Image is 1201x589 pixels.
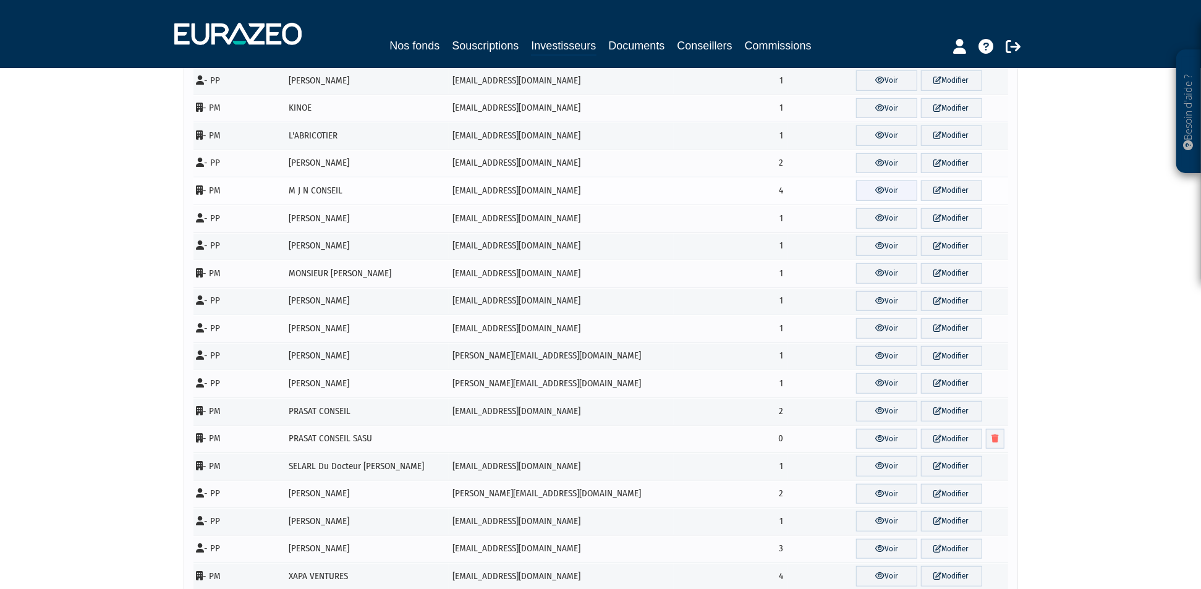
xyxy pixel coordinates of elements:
td: [PERSON_NAME][EMAIL_ADDRESS][DOMAIN_NAME] [449,370,674,397]
td: 1 [674,370,788,397]
a: Modifier [921,291,982,311]
a: Voir [856,484,917,504]
a: Documents [609,37,665,54]
a: Modifier [921,429,982,449]
a: Conseillers [677,37,732,54]
a: Souscriptions [452,37,519,54]
td: 1 [674,232,788,260]
td: 3 [674,535,788,563]
td: - PP [193,480,284,508]
td: 1 [674,342,788,370]
td: - PM [193,260,284,287]
a: Voir [856,208,917,229]
td: [EMAIL_ADDRESS][DOMAIN_NAME] [449,452,674,480]
a: Modifier [921,153,982,174]
td: [PERSON_NAME][EMAIL_ADDRESS][DOMAIN_NAME] [449,480,674,508]
td: MONSIEUR [PERSON_NAME] [284,260,449,287]
td: PRASAT CONSEIL SASU [284,425,449,453]
a: Modifier [921,566,982,587]
td: L'ABRICOTIER [284,122,449,150]
td: - PP [193,507,284,535]
a: Modifier [921,511,982,532]
a: Voir [856,70,917,91]
td: [PERSON_NAME] [284,287,449,315]
p: Besoin d'aide ? [1182,56,1196,167]
a: Modifier [921,484,982,504]
td: [PERSON_NAME] [284,232,449,260]
a: Modifier [921,208,982,229]
a: Voir [856,153,917,174]
td: 1 [674,287,788,315]
a: Modifier [921,401,982,422]
td: 2 [674,397,788,425]
td: 1 [674,507,788,535]
td: [EMAIL_ADDRESS][DOMAIN_NAME] [449,507,674,535]
td: - PM [193,177,284,205]
td: 1 [674,260,788,287]
td: PRASAT CONSEIL [284,397,449,425]
td: - PP [193,287,284,315]
a: Supprimer [986,429,1004,449]
td: [EMAIL_ADDRESS][DOMAIN_NAME] [449,122,674,150]
td: 1 [674,122,788,150]
a: Investisseurs [531,37,596,56]
a: Voir [856,456,917,477]
a: Modifier [921,236,982,256]
td: [EMAIL_ADDRESS][DOMAIN_NAME] [449,232,674,260]
a: Nos fonds [389,37,439,54]
td: 2 [674,480,788,508]
a: Modifier [921,318,982,339]
td: [PERSON_NAME] [284,480,449,508]
td: [PERSON_NAME] [284,205,449,232]
a: Voir [856,511,917,532]
a: Voir [856,263,917,284]
td: - PP [193,232,284,260]
td: [EMAIL_ADDRESS][DOMAIN_NAME] [449,535,674,563]
a: Voir [856,539,917,559]
td: 1 [674,67,788,95]
td: [PERSON_NAME] [284,315,449,342]
td: - PM [193,425,284,453]
td: 1 [674,95,788,122]
a: Voir [856,236,917,256]
td: - PM [193,397,284,425]
a: Modifier [921,373,982,394]
a: Modifier [921,263,982,284]
td: [PERSON_NAME] [284,67,449,95]
a: Modifier [921,98,982,119]
td: KINOE [284,95,449,122]
td: 4 [674,177,788,205]
td: [EMAIL_ADDRESS][DOMAIN_NAME] [449,95,674,122]
td: - PM [193,452,284,480]
td: [PERSON_NAME] [284,535,449,563]
a: Modifier [921,539,982,559]
a: Modifier [921,180,982,201]
td: [PERSON_NAME] [284,150,449,177]
a: Modifier [921,346,982,367]
td: SELARL Du Docteur [PERSON_NAME] [284,452,449,480]
td: [PERSON_NAME] [284,370,449,397]
a: Voir [856,125,917,146]
td: 1 [674,315,788,342]
img: 1732889491-logotype_eurazeo_blanc_rvb.png [174,23,302,45]
td: [EMAIL_ADDRESS][DOMAIN_NAME] [449,315,674,342]
td: - PP [193,205,284,232]
td: - PP [193,535,284,563]
td: [EMAIL_ADDRESS][DOMAIN_NAME] [449,260,674,287]
a: Modifier [921,456,982,477]
td: - PM [193,95,284,122]
td: - PP [193,315,284,342]
a: Voir [856,346,917,367]
td: 1 [674,205,788,232]
td: [EMAIL_ADDRESS][DOMAIN_NAME] [449,397,674,425]
a: Voir [856,98,917,119]
a: Voir [856,291,917,311]
td: - PP [193,150,284,177]
td: [PERSON_NAME][EMAIL_ADDRESS][DOMAIN_NAME] [449,342,674,370]
td: [EMAIL_ADDRESS][DOMAIN_NAME] [449,205,674,232]
td: M J N CONSEIL [284,177,449,205]
a: Voir [856,401,917,422]
a: Voir [856,373,917,394]
td: - PP [193,370,284,397]
td: - PP [193,342,284,370]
